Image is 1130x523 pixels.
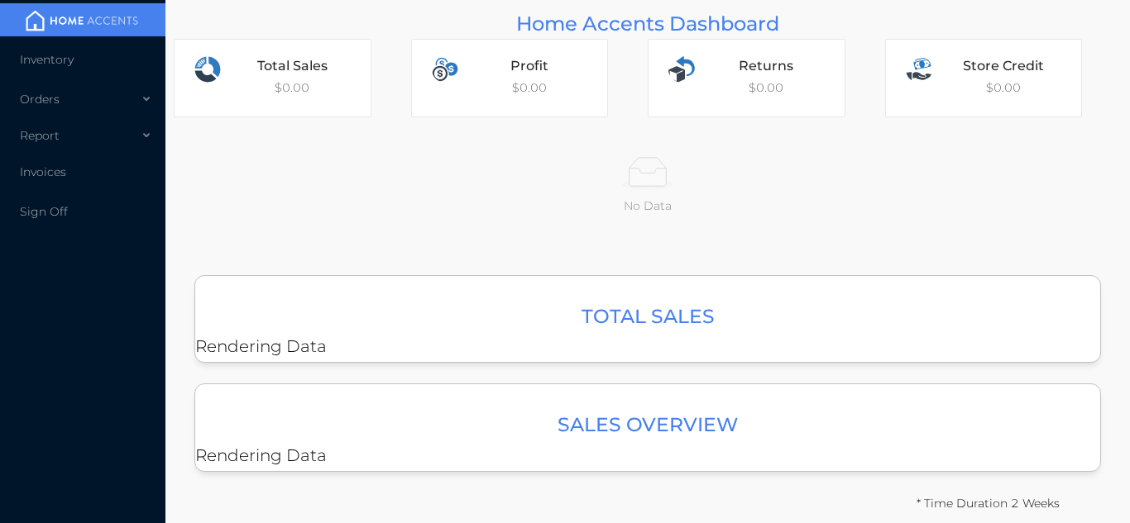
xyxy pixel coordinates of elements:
div: $ 0.00 [412,40,608,116]
img: sales.svg [906,56,932,83]
div: Total Sales [234,56,351,76]
span: Sign Off [20,204,68,219]
div: $ 0.00 [175,40,371,116]
div: Profit [472,56,588,76]
img: profits.svg [432,56,458,83]
div: $ 0.00 [649,40,845,116]
div: Home Accents Dashboard [174,8,1122,39]
h3: Sales Overview [203,409,1092,440]
span: Inventory [20,52,74,67]
div: Rendering Data [194,275,1101,363]
div: Rendering Data [194,383,1101,471]
div: Store Credit [946,56,1062,76]
p: No Data [187,197,1108,215]
span: Invoices [20,164,66,179]
img: mainBanner [20,8,144,33]
div: * Time Duration 2 Weeks [917,488,1060,519]
div: Returns [708,56,825,76]
h3: Total Sales [203,301,1092,331]
img: returns.svg [668,56,695,83]
img: No Data [622,157,673,190]
div: $ 0.00 [886,40,1082,116]
img: transactions.svg [194,56,221,83]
